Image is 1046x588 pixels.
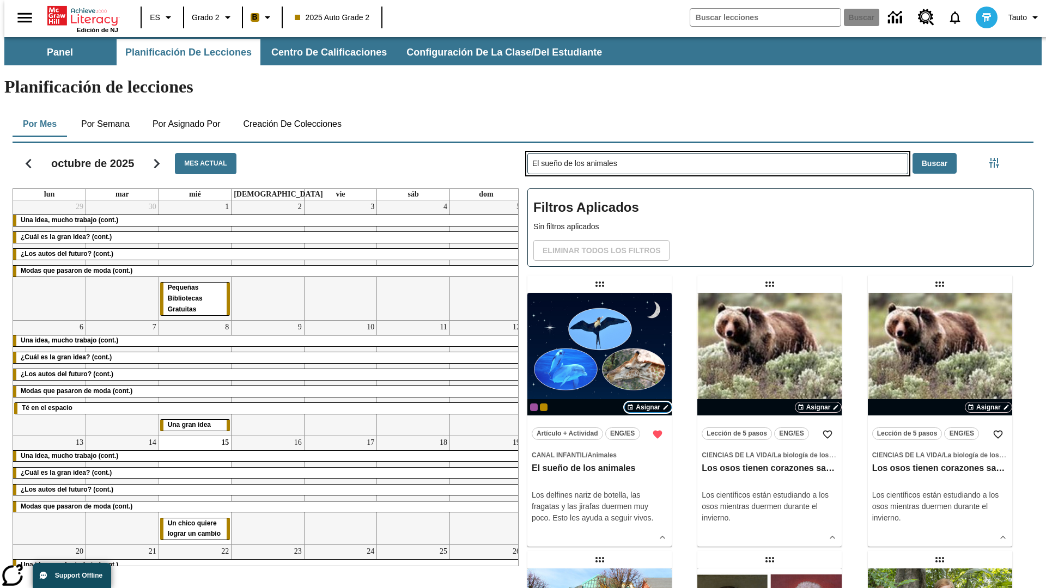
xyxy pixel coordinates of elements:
[587,451,616,459] span: Animales
[872,463,1008,474] h3: Los osos tienen corazones sanos, pero ¿por qué?
[175,153,236,174] button: Mes actual
[47,4,118,33] div: Portada
[304,436,377,545] td: 17 de octubre de 2025
[13,111,67,137] button: Por mes
[774,451,921,459] span: La biología de los sistemas humanos y la salud
[537,428,598,439] span: Artículo + Actividad
[441,200,449,213] a: 4 de octubre de 2025
[159,320,232,436] td: 8 de octubre de 2025
[364,321,376,334] a: 10 de octubre de 2025
[21,452,118,460] span: Una idea, mucho trabajo (cont.)
[995,529,1011,546] button: Ver más
[219,436,231,449] a: 15 de octubre de 2025
[872,489,1008,524] p: Los científicos están estudiando a los osos mientras duermen durante el invierno.
[824,529,841,546] button: Ver más
[931,551,948,568] div: Lección arrastrable: La doctora de los perezosos
[74,545,86,558] a: 20 de octubre de 2025
[72,111,138,137] button: Por semana
[437,436,449,449] a: 18 de octubre de 2025
[877,428,938,439] span: Lección de 5 pasos
[540,403,548,411] div: New 2025 class
[21,233,112,241] span: ¿Cuál es la gran idea? (cont.)
[13,560,522,571] div: Una idea, mucho trabajo (cont.)
[147,200,159,213] a: 30 de septiembre de 2025
[532,449,667,461] span: Tema: Canal Infantil/Animales
[13,249,522,260] div: ¿Los autos del futuro? (cont.)
[333,189,347,200] a: viernes
[774,427,809,440] button: ENG/ES
[47,5,118,27] a: Portada
[292,436,304,449] a: 16 de octubre de 2025
[168,421,211,428] span: Una gran idea
[263,39,396,65] button: Centro de calificaciones
[187,189,203,200] a: miércoles
[42,189,57,200] a: lunes
[13,451,522,462] div: Una idea, mucho trabajo (cont.)
[246,8,278,27] button: Boost El color de la clase es anaranjado claro. Cambiar el color de la clase.
[13,335,522,346] div: Una idea, mucho trabajo (cont.)
[950,428,974,439] span: ENG/ES
[13,369,522,380] div: ¿Los autos del futuro? (cont.)
[21,486,113,493] span: ¿Los autos del futuro? (cont.)
[702,489,837,524] p: Los científicos están estudiando a los osos mientras duermen durante el invierno.
[86,436,159,545] td: 14 de octubre de 2025
[377,436,450,545] td: 18 de octubre de 2025
[21,503,132,510] span: Modas que pasaron de moda (cont.)
[296,321,304,334] a: 9 de octubre de 2025
[779,428,804,439] span: ENG/ES
[13,200,86,320] td: 29 de septiembre de 2025
[4,39,612,65] div: Subbarra de navegación
[13,215,522,226] div: Una idea, mucho trabajo (cont.)
[697,293,842,547] div: lesson details
[976,7,998,28] img: avatar image
[944,427,979,440] button: ENG/ES
[159,436,232,545] td: 15 de octubre de 2025
[13,352,522,363] div: ¿Cuál es la gran idea? (cont.)
[533,194,1027,221] h2: Filtros Aplicados
[232,436,305,545] td: 16 de octubre de 2025
[21,561,118,568] span: Una idea, mucho trabajo (cont.)
[13,485,522,495] div: ¿Los autos del futuro? (cont.)
[21,250,113,258] span: ¿Los autos del futuro? (cont.)
[449,320,522,436] td: 12 de octubre de 2025
[702,451,771,459] span: Ciencias de la Vida
[530,403,538,411] div: OL 2025 Auto Grade 3
[806,402,831,412] span: Asignar
[187,8,239,27] button: Grado: Grado 2, Elige un grado
[74,200,86,213] a: 29 de septiembre de 2025
[21,216,118,224] span: Una idea, mucho trabajo (cont.)
[702,449,837,461] span: Tema: Ciencias de la Vida/La biología de los sistemas humanos y la salud
[942,451,944,459] span: /
[232,200,305,320] td: 2 de octubre de 2025
[77,321,86,334] a: 6 de octubre de 2025
[117,39,260,65] button: Planificación de lecciones
[21,267,132,274] span: Modas que pasaron de moda (cont.)
[86,320,159,436] td: 7 de octubre de 2025
[13,232,522,243] div: ¿Cuál es la gran idea? (cont.)
[21,387,132,395] span: Modas que pasaron de moda (cont.)
[368,200,376,213] a: 3 de octubre de 2025
[881,3,911,33] a: Centro de información
[304,200,377,320] td: 3 de octubre de 2025
[707,428,767,439] span: Lección de 5 pasos
[160,420,230,431] div: Una gran idea
[988,425,1008,444] button: Añadir a mis Favoritas
[296,200,304,213] a: 2 de octubre de 2025
[9,2,41,34] button: Abrir el menú lateral
[437,321,449,334] a: 11 de octubre de 2025
[292,545,304,558] a: 23 de octubre de 2025
[147,545,159,558] a: 21 de octubre de 2025
[514,200,522,213] a: 5 de octubre de 2025
[591,551,609,568] div: Lección arrastrable: Los edificios más extraños del mundo
[364,436,376,449] a: 17 de octubre de 2025
[113,189,131,200] a: martes
[143,150,171,177] button: Seguir
[377,200,450,320] td: 4 de octubre de 2025
[232,189,325,200] a: jueves
[55,572,102,579] span: Support Offline
[605,427,640,440] button: ENG/ES
[5,39,114,65] button: Panel
[13,320,86,436] td: 6 de octubre de 2025
[528,154,908,174] input: Buscar lecciones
